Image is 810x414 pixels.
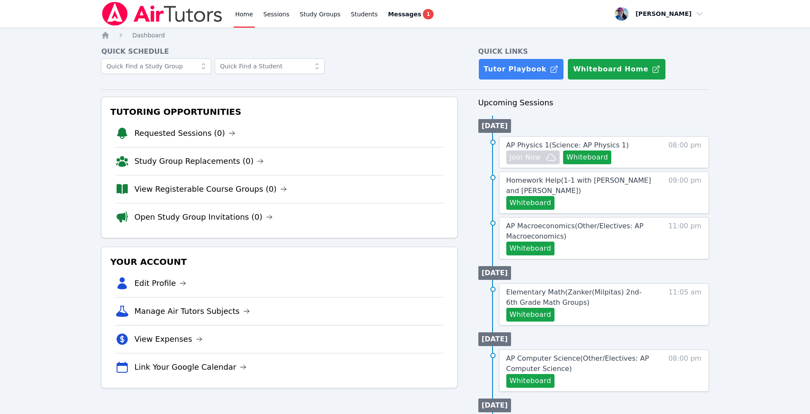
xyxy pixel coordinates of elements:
[478,266,511,280] li: [DATE]
[108,104,450,120] h3: Tutoring Opportunities
[668,353,702,388] span: 08:00 pm
[506,288,642,307] span: Elementary Math ( Zanker(Milpitas) 2nd-6th Grade Math Groups )
[132,31,165,40] a: Dashboard
[478,58,564,80] a: Tutor Playbook
[506,221,653,242] a: AP Macroeconomics(Other/Electives: AP Macroeconomics)
[478,46,709,57] h4: Quick Links
[510,152,541,163] span: Join Now
[506,141,629,149] span: AP Physics 1 ( Science: AP Physics 1 )
[134,183,287,195] a: View Registerable Course Groups (0)
[563,150,612,164] button: Whiteboard
[101,58,211,74] input: Quick Find a Study Group
[506,196,555,210] button: Whiteboard
[101,2,223,26] img: Air Tutors
[478,119,511,133] li: [DATE]
[388,10,421,18] span: Messages
[134,277,186,289] a: Edit Profile
[567,58,666,80] button: Whiteboard Home
[101,46,457,57] h4: Quick Schedule
[506,374,555,388] button: Whiteboard
[478,97,709,109] h3: Upcoming Sessions
[506,353,653,374] a: AP Computer Science(Other/Electives: AP Computer Science)
[134,305,250,317] a: Manage Air Tutors Subjects
[132,32,165,39] span: Dashboard
[668,175,702,210] span: 09:00 pm
[134,155,264,167] a: Study Group Replacements (0)
[506,176,651,195] span: Homework Help ( 1-1 with [PERSON_NAME] and [PERSON_NAME] )
[108,254,450,270] h3: Your Account
[668,221,702,255] span: 11:00 pm
[478,332,511,346] li: [DATE]
[478,399,511,412] li: [DATE]
[134,333,202,345] a: View Expenses
[506,140,629,150] a: AP Physics 1(Science: AP Physics 1)
[506,354,649,373] span: AP Computer Science ( Other/Electives: AP Computer Science )
[506,150,560,164] button: Join Now
[668,287,702,322] span: 11:05 am
[134,361,246,373] a: Link Your Google Calendar
[506,242,555,255] button: Whiteboard
[134,211,273,223] a: Open Study Group Invitations (0)
[506,175,653,196] a: Homework Help(1-1 with [PERSON_NAME] and [PERSON_NAME])
[101,31,708,40] nav: Breadcrumb
[215,58,325,74] input: Quick Find a Student
[506,222,644,240] span: AP Macroeconomics ( Other/Electives: AP Macroeconomics )
[506,287,653,308] a: Elementary Math(Zanker(Milpitas) 2nd-6th Grade Math Groups)
[423,9,433,19] span: 1
[668,140,702,164] span: 08:00 pm
[506,308,555,322] button: Whiteboard
[134,127,235,139] a: Requested Sessions (0)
